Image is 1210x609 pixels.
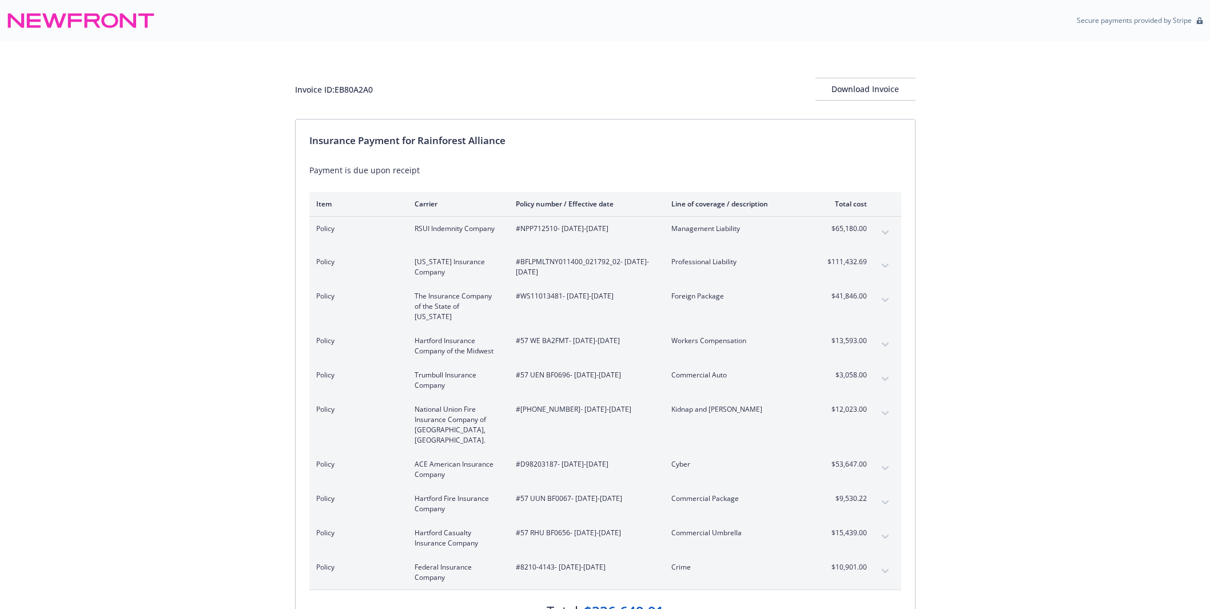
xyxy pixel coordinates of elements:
[671,459,806,469] span: Cyber
[415,404,497,445] span: National Union Fire Insurance Company of [GEOGRAPHIC_DATA], [GEOGRAPHIC_DATA].
[516,370,653,380] span: #57 UEN BF0696 - [DATE]-[DATE]
[415,224,497,234] span: RSUI Indemnity Company
[516,224,653,234] span: #NPP712510 - [DATE]-[DATE]
[415,336,497,356] span: Hartford Insurance Company of the Midwest
[824,528,867,538] span: $15,439.00
[671,291,806,301] span: Foreign Package
[876,224,894,242] button: expand content
[415,291,497,322] span: The Insurance Company of the State of [US_STATE]
[824,291,867,301] span: $41,846.00
[815,78,916,101] button: Download Invoice
[876,257,894,275] button: expand content
[815,78,916,100] div: Download Invoice
[316,528,396,538] span: Policy
[671,257,806,267] span: Professional Liability
[1077,15,1192,25] p: Secure payments provided by Stripe
[415,528,497,548] span: Hartford Casualty Insurance Company
[415,562,497,583] span: Federal Insurance Company
[316,370,396,380] span: Policy
[671,528,806,538] span: Commercial Umbrella
[316,459,396,469] span: Policy
[516,199,653,209] div: Policy number / Effective date
[415,199,497,209] div: Carrier
[824,257,867,267] span: $111,432.69
[671,370,806,380] span: Commercial Auto
[309,397,901,452] div: PolicyNational Union Fire Insurance Company of [GEOGRAPHIC_DATA], [GEOGRAPHIC_DATA].#[PHONE_NUMBE...
[671,562,806,572] span: Crime
[824,459,867,469] span: $53,647.00
[415,493,497,514] span: Hartford Fire Insurance Company
[316,224,396,234] span: Policy
[824,493,867,504] span: $9,530.22
[824,224,867,234] span: $65,180.00
[516,562,653,572] span: #8210-4143 - [DATE]-[DATE]
[316,336,396,346] span: Policy
[316,257,396,267] span: Policy
[516,528,653,538] span: #57 RHU BF0656 - [DATE]-[DATE]
[876,404,894,423] button: expand content
[876,291,894,309] button: expand content
[316,493,396,504] span: Policy
[876,562,894,580] button: expand content
[415,370,497,391] span: Trumbull Insurance Company
[516,459,653,469] span: #D98203187 - [DATE]-[DATE]
[316,562,396,572] span: Policy
[415,459,497,480] span: ACE American Insurance Company
[309,284,901,329] div: PolicyThe Insurance Company of the State of [US_STATE]#WS11013481- [DATE]-[DATE]Foreign Package$4...
[309,329,901,363] div: PolicyHartford Insurance Company of the Midwest#57 WE BA2FMT- [DATE]-[DATE]Workers Compensation$1...
[671,336,806,346] span: Workers Compensation
[295,83,373,95] div: Invoice ID: EB80A2A0
[309,452,901,487] div: PolicyACE American Insurance Company#D98203187- [DATE]-[DATE]Cyber$53,647.00expand content
[876,528,894,546] button: expand content
[876,336,894,354] button: expand content
[671,224,806,234] span: Management Liability
[824,370,867,380] span: $3,058.00
[316,291,396,301] span: Policy
[516,336,653,346] span: #57 WE BA2FMT - [DATE]-[DATE]
[824,404,867,415] span: $12,023.00
[516,404,653,415] span: #[PHONE_NUMBER] - [DATE]-[DATE]
[516,493,653,504] span: #57 UUN BF0067 - [DATE]-[DATE]
[309,487,901,521] div: PolicyHartford Fire Insurance Company#57 UUN BF0067- [DATE]-[DATE]Commercial Package$9,530.22expa...
[415,257,497,277] span: [US_STATE] Insurance Company
[309,521,901,555] div: PolicyHartford Casualty Insurance Company#57 RHU BF0656- [DATE]-[DATE]Commercial Umbrella$15,439....
[671,404,806,415] span: Kidnap and [PERSON_NAME]
[876,459,894,477] button: expand content
[824,562,867,572] span: $10,901.00
[316,199,396,209] div: Item
[309,217,901,250] div: PolicyRSUI Indemnity Company#NPP712510- [DATE]-[DATE]Management Liability$65,180.00expand content
[309,250,901,284] div: Policy[US_STATE] Insurance Company#BFLPMLTNY011400_021792_02- [DATE]-[DATE]Professional Liability...
[671,493,806,504] span: Commercial Package
[309,164,901,176] div: Payment is due upon receipt
[516,257,653,277] span: #BFLPMLTNY011400_021792_02 - [DATE]-[DATE]
[824,199,867,209] div: Total cost
[516,291,653,301] span: #WS11013481 - [DATE]-[DATE]
[876,493,894,512] button: expand content
[309,363,901,397] div: PolicyTrumbull Insurance Company#57 UEN BF0696- [DATE]-[DATE]Commercial Auto$3,058.00expand content
[309,555,901,590] div: PolicyFederal Insurance Company#8210-4143- [DATE]-[DATE]Crime$10,901.00expand content
[316,404,396,415] span: Policy
[876,370,894,388] button: expand content
[309,133,901,148] div: Insurance Payment for Rainforest Alliance
[824,336,867,346] span: $13,593.00
[671,199,806,209] div: Line of coverage / description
